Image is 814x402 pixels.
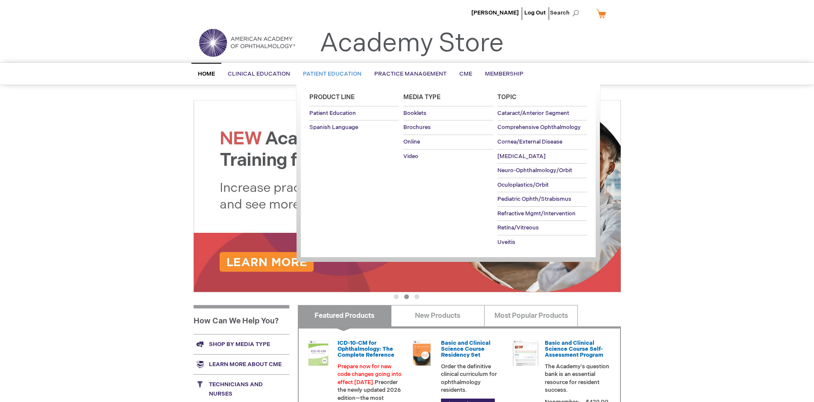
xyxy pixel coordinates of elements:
span: Comprehensive Ophthalmology [497,124,581,131]
span: Video [403,153,418,160]
span: Retina/Vitreous [497,224,539,231]
a: Academy Store [320,28,504,59]
img: bcscself_20.jpg [513,340,538,366]
a: Log Out [524,9,546,16]
button: 2 of 3 [404,294,409,299]
span: [MEDICAL_DATA] [497,153,546,160]
a: Learn more about CME [194,354,289,374]
font: Prepare now for new code changes going into effect [DATE]. [338,363,402,386]
span: Cornea/External Disease [497,138,562,145]
span: Oculoplastics/Orbit [497,182,549,188]
span: Media Type [403,94,441,101]
a: Most Popular Products [484,305,578,326]
span: Product Line [309,94,355,101]
a: [PERSON_NAME] [471,9,519,16]
a: Basic and Clinical Science Course Self-Assessment Program [545,340,603,359]
span: Clinical Education [228,70,290,77]
a: Featured Products [298,305,391,326]
span: Search [550,4,582,21]
span: CME [459,70,472,77]
span: Booklets [403,110,426,117]
button: 1 of 3 [394,294,399,299]
span: Neuro-Ophthalmology/Orbit [497,167,572,174]
span: Uveitis [497,239,515,246]
span: Brochures [403,124,431,131]
p: The Academy's question bank is an essential resource for resident success. [545,363,610,394]
span: Spanish Language [309,124,358,131]
span: Home [198,70,215,77]
span: Cataract/Anterior Segment [497,110,569,117]
h1: How Can We Help You? [194,305,289,334]
span: Practice Management [374,70,447,77]
span: Patient Education [309,110,356,117]
button: 3 of 3 [414,294,419,299]
a: New Products [391,305,485,326]
span: Membership [485,70,523,77]
span: Pediatric Ophth/Strabismus [497,196,571,202]
a: Basic and Clinical Science Course Residency Set [441,340,491,359]
span: Online [403,138,420,145]
a: ICD-10-CM for Ophthalmology: The Complete Reference [338,340,394,359]
span: Topic [497,94,517,101]
p: Order the definitive clinical curriculum for ophthalmology residents. [441,363,506,394]
span: Patient Education [303,70,361,77]
span: Refractive Mgmt/Intervention [497,210,576,217]
img: 0120008u_42.png [306,340,331,366]
a: Shop by media type [194,334,289,354]
img: 02850963u_47.png [409,340,435,366]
